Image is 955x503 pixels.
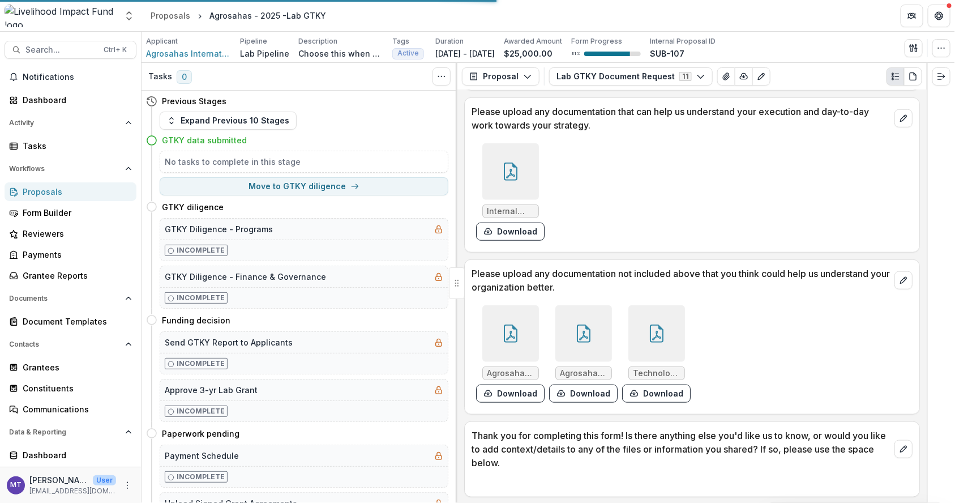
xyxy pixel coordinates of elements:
[146,7,195,24] a: Proposals
[928,5,950,27] button: Get Help
[162,201,224,213] h4: GTKY diligence
[162,95,226,107] h4: Previous Stages
[165,223,273,235] h5: GTKY Diligence - Programs
[5,203,136,222] a: Form Builder
[121,479,134,492] button: More
[298,48,383,59] p: Choose this when adding a new proposal to the first stage of a pipeline.
[162,428,239,440] h4: Paperwork pending
[23,270,127,282] div: Grantee Reports
[5,446,136,464] a: Dashboard
[160,177,448,195] button: Move to GTKY diligence
[23,249,127,261] div: Payments
[165,156,443,168] h5: No tasks to complete in this stage
[435,36,464,46] p: Duration
[5,423,136,441] button: Open Data & Reporting
[476,305,545,403] div: Agrosahas_Teaserdeck 11092025.pdfdownload-form-response
[560,369,607,378] span: Agrosahas International One Pager.pdf
[148,72,172,82] h3: Tasks
[10,481,22,489] div: Muthoni Thuo
[5,312,136,331] a: Document Templates
[240,36,267,46] p: Pipeline
[177,70,192,84] span: 0
[752,67,770,86] button: Edit as form
[894,440,913,458] button: edit
[462,67,539,86] button: Proposal
[23,94,127,106] div: Dashboard
[5,379,136,398] a: Constituents
[9,340,121,348] span: Contacts
[622,305,691,403] div: Technology Presentation.pdfdownload-form-response
[5,245,136,264] a: Payments
[904,67,922,86] button: PDF view
[9,119,121,127] span: Activity
[162,134,247,146] h4: GTKY data submitted
[23,207,127,219] div: Form Builder
[162,314,230,326] h4: Funding decision
[23,228,127,240] div: Reviewers
[177,359,225,369] p: Incomplete
[504,36,562,46] p: Awarded Amount
[298,36,337,46] p: Description
[435,48,495,59] p: [DATE] - [DATE]
[5,91,136,109] a: Dashboard
[397,49,419,57] span: Active
[23,186,127,198] div: Proposals
[5,182,136,201] a: Proposals
[901,5,923,27] button: Partners
[887,67,905,86] button: Plaintext view
[571,36,622,46] p: Form Progress
[5,160,136,178] button: Open Workflows
[650,36,716,46] p: Internal Proposal ID
[392,36,409,46] p: Tags
[717,67,735,86] button: View Attached Files
[23,140,127,152] div: Tasks
[650,48,684,59] p: SUB-107
[240,48,289,59] p: Lab Pipeline
[472,429,890,470] p: Thank you for completing this form! Is there anything else you'd like us to know, or would you li...
[5,289,136,308] button: Open Documents
[571,50,580,58] p: 81 %
[165,271,326,283] h5: GTKY Diligence - Finance & Governance
[177,293,225,303] p: Incomplete
[932,67,950,86] button: Expand right
[476,143,545,241] div: Internal Process Documentation.pdfdownload-form-response
[9,295,121,302] span: Documents
[209,10,326,22] div: Agrosahas - 2025 -Lab GTKY
[5,41,136,59] button: Search...
[472,267,890,294] p: Please upload any documentation not included above that you think could help us understand your o...
[177,472,225,482] p: Incomplete
[5,266,136,285] a: Grantee Reports
[472,105,890,132] p: Please upload any documentation that can help us understand your execution and day-to-day work to...
[93,475,116,485] p: User
[146,48,231,59] a: Agrosahas International Pvt Ltd
[5,335,136,353] button: Open Contacts
[549,385,618,403] button: download-form-response
[5,400,136,419] a: Communications
[23,316,127,327] div: Document Templates
[177,406,225,416] p: Incomplete
[5,224,136,243] a: Reviewers
[476,223,545,241] button: download-form-response
[487,207,534,216] span: Internal Process Documentation.pdf
[5,358,136,377] a: Grantees
[121,5,137,27] button: Open entity switcher
[160,112,297,130] button: Expand Previous 10 Stages
[146,36,178,46] p: Applicant
[476,385,545,403] button: download-form-response
[9,165,121,173] span: Workflows
[146,7,331,24] nav: breadcrumb
[9,428,121,436] span: Data & Reporting
[487,369,534,378] span: Agrosahas_Teaserdeck 11092025.pdf
[5,137,136,155] a: Tasks
[165,384,258,396] h5: Approve 3-yr Lab Grant
[5,68,136,86] button: Notifications
[23,403,127,415] div: Communications
[633,369,680,378] span: Technology Presentation.pdf
[894,109,913,127] button: edit
[432,67,451,86] button: Toggle View Cancelled Tasks
[894,271,913,289] button: edit
[23,449,127,461] div: Dashboard
[23,382,127,394] div: Constituents
[23,73,132,82] span: Notifications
